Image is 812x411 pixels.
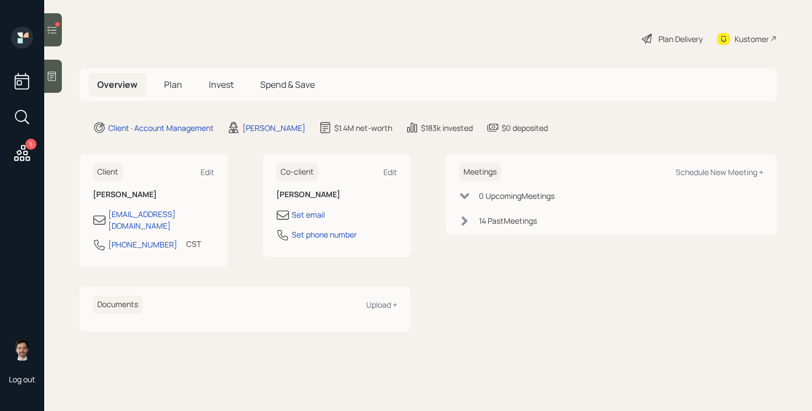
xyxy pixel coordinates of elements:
[201,167,214,177] div: Edit
[421,122,473,134] div: $183k invested
[292,209,325,220] div: Set email
[209,78,234,91] span: Invest
[502,122,548,134] div: $0 deposited
[276,190,398,199] h6: [PERSON_NAME]
[93,190,214,199] h6: [PERSON_NAME]
[292,229,357,240] div: Set phone number
[676,167,763,177] div: Schedule New Meeting +
[93,296,143,314] h6: Documents
[276,163,318,181] h6: Co-client
[25,139,36,150] div: 5
[658,33,703,45] div: Plan Delivery
[479,215,537,226] div: 14 Past Meeting s
[108,208,214,231] div: [EMAIL_ADDRESS][DOMAIN_NAME]
[97,78,138,91] span: Overview
[186,238,201,250] div: CST
[479,190,555,202] div: 0 Upcoming Meeting s
[459,163,501,181] h6: Meetings
[164,78,182,91] span: Plan
[93,163,123,181] h6: Client
[735,33,769,45] div: Kustomer
[334,122,392,134] div: $1.4M net-worth
[260,78,315,91] span: Spend & Save
[366,299,397,310] div: Upload +
[242,122,305,134] div: [PERSON_NAME]
[383,167,397,177] div: Edit
[9,374,35,384] div: Log out
[11,339,33,361] img: jonah-coleman-headshot.png
[108,239,177,250] div: [PHONE_NUMBER]
[108,122,214,134] div: Client · Account Management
